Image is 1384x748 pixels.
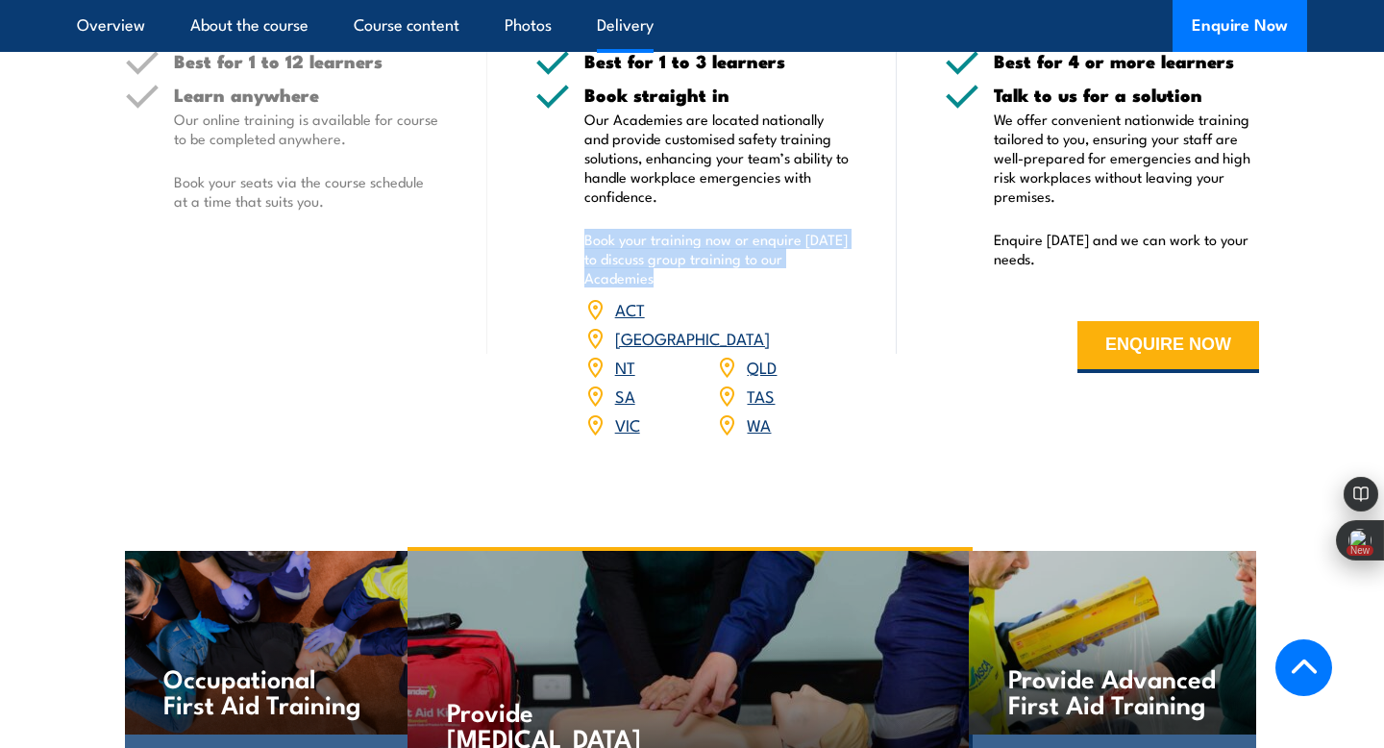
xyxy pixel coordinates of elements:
h5: Talk to us for a solution [994,86,1259,104]
h4: Provide Advanced First Aid Training [1008,664,1217,716]
a: WA [747,412,771,436]
a: VIC [615,412,640,436]
a: SA [615,384,635,407]
h5: Learn anywhere [174,86,439,104]
p: Our online training is available for course to be completed anywhere. [174,110,439,148]
p: We offer convenient nationwide training tailored to you, ensuring your staff are well-prepared fo... [994,110,1259,206]
p: Book your seats via the course schedule at a time that suits you. [174,172,439,211]
p: Book your training now or enquire [DATE] to discuss group training to our Academies [584,230,850,287]
h5: Best for 4 or more learners [994,52,1259,70]
a: NT [615,355,635,378]
h5: Best for 1 to 12 learners [174,52,439,70]
p: Our Academies are located nationally and provide customised safety training solutions, enhancing ... [584,110,850,206]
h5: Book straight in [584,86,850,104]
p: Enquire [DATE] and we can work to your needs. [994,230,1259,268]
button: ENQUIRE NOW [1077,321,1259,373]
a: ACT [615,297,645,320]
a: TAS [747,384,775,407]
h5: Best for 1 to 3 learners [584,52,850,70]
a: [GEOGRAPHIC_DATA] [615,326,770,349]
a: QLD [747,355,777,378]
h4: Occupational First Aid Training [163,664,372,716]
